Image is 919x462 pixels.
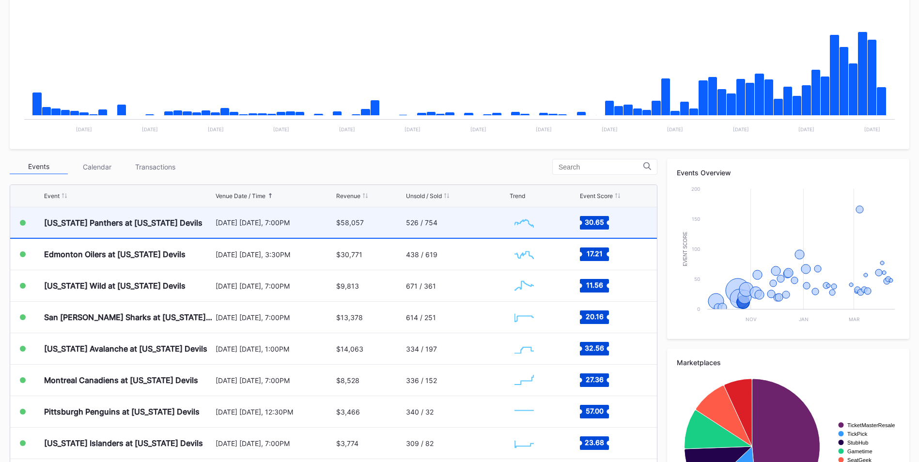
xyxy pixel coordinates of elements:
svg: Chart title [510,305,539,329]
div: $30,771 [336,250,362,259]
div: Revenue [336,192,360,200]
div: 438 / 619 [406,250,437,259]
div: $14,063 [336,345,363,353]
div: [DATE] [DATE], 7:00PM [216,439,334,447]
input: Search [559,163,643,171]
svg: Chart title [510,337,539,361]
svg: Chart title [510,274,539,298]
text: Nov [746,316,757,322]
text: 17.21 [586,249,602,258]
div: [DATE] [DATE], 7:00PM [216,313,334,322]
div: 526 / 754 [406,218,437,227]
svg: Chart title [677,184,900,329]
div: 309 / 82 [406,439,434,447]
div: [DATE] [DATE], 7:00PM [216,218,334,227]
div: 336 / 152 [406,376,437,385]
div: [DATE] [DATE], 12:30PM [216,408,334,416]
text: [DATE] [273,126,289,132]
text: TicketMasterResale [847,422,895,428]
div: Edmonton Oilers at [US_STATE] Devils [44,249,186,259]
div: [US_STATE] Panthers at [US_STATE] Devils [44,218,202,228]
div: 340 / 32 [406,408,434,416]
text: StubHub [847,440,869,446]
div: 671 / 361 [406,282,436,290]
div: [DATE] [DATE], 7:00PM [216,376,334,385]
div: $9,813 [336,282,359,290]
text: [DATE] [339,126,355,132]
div: $13,378 [336,313,363,322]
div: San [PERSON_NAME] Sharks at [US_STATE] Devils [44,312,213,322]
text: 11.56 [586,281,603,289]
text: 20.16 [585,312,603,321]
text: [DATE] [733,126,749,132]
div: $58,057 [336,218,364,227]
text: [DATE] [602,126,618,132]
div: [DATE] [DATE], 3:30PM [216,250,334,259]
text: 32.56 [585,344,604,352]
div: [US_STATE] Wild at [US_STATE] Devils [44,281,186,291]
text: 30.65 [585,217,604,226]
div: [DATE] [DATE], 7:00PM [216,282,334,290]
text: 23.68 [585,438,604,447]
text: 150 [692,216,700,222]
div: Event [44,192,60,200]
text: TickPick [847,431,868,437]
div: Unsold / Sold [406,192,442,200]
text: Mar [849,316,860,322]
text: 57.00 [585,407,603,415]
svg: Chart title [510,211,539,235]
text: Event Score [683,231,688,266]
div: $3,774 [336,439,358,447]
div: [US_STATE] Islanders at [US_STATE] Devils [44,438,203,448]
div: Event Score [580,192,613,200]
div: Events Overview [677,169,900,177]
text: [DATE] [405,126,421,132]
div: [DATE] [DATE], 1:00PM [216,345,334,353]
text: [DATE] [142,126,158,132]
svg: Chart title [510,242,539,266]
text: 200 [691,186,700,192]
svg: Chart title [510,368,539,392]
text: Gametime [847,448,872,454]
div: $8,528 [336,376,359,385]
div: Trend [510,192,525,200]
text: 50 [694,276,700,282]
text: Jan [799,316,809,322]
text: [DATE] [208,126,224,132]
svg: Chart title [510,400,539,424]
text: 0 [697,306,700,312]
div: Transactions [126,159,184,174]
div: [US_STATE] Avalanche at [US_STATE] Devils [44,344,207,354]
div: $3,466 [336,408,360,416]
div: Calendar [68,159,126,174]
div: Venue Date / Time [216,192,265,200]
text: 100 [692,246,700,252]
text: [DATE] [470,126,486,132]
svg: Chart title [510,431,539,455]
text: [DATE] [798,126,814,132]
div: 334 / 197 [406,345,437,353]
text: [DATE] [536,126,552,132]
div: Pittsburgh Penguins at [US_STATE] Devils [44,407,200,416]
text: 27.36 [585,375,603,384]
div: Montreal Canadiens at [US_STATE] Devils [44,375,198,385]
text: [DATE] [76,126,92,132]
div: Events [10,159,68,174]
div: 614 / 251 [406,313,436,322]
div: Marketplaces [677,358,900,367]
text: [DATE] [864,126,880,132]
text: [DATE] [667,126,683,132]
